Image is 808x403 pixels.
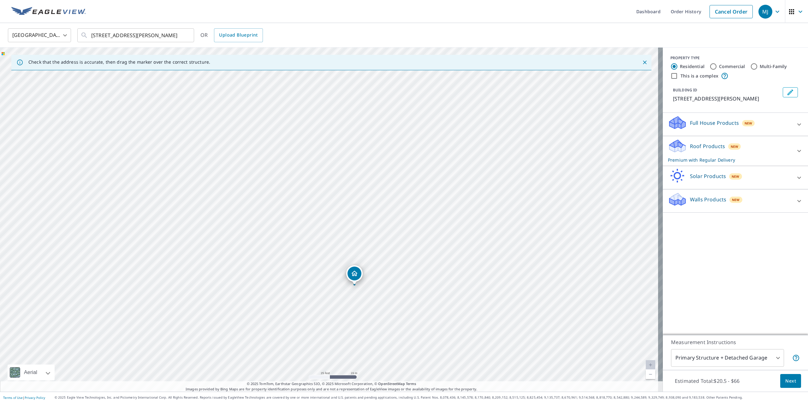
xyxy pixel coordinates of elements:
[680,63,704,70] label: Residential
[8,365,55,380] div: Aerial
[346,265,363,285] div: Dropped pin, building 1, Residential property, 22 Wendell Ln Staunton, VA 24401
[200,28,263,42] div: OR
[219,31,258,39] span: Upload Blueprint
[785,377,796,385] span: Next
[91,26,181,44] input: Search by address or latitude-longitude
[758,5,772,19] div: MJ
[690,142,725,150] p: Roof Products
[646,370,655,379] a: Current Level 20, Zoom Out
[745,121,752,126] span: New
[8,26,71,44] div: [GEOGRAPHIC_DATA]
[3,396,45,400] p: |
[668,157,792,163] p: Premium with Regular Delivery
[690,172,726,180] p: Solar Products
[731,144,739,149] span: New
[25,395,45,400] a: Privacy Policy
[690,196,726,203] p: Walls Products
[28,59,210,65] p: Check that the address is accurate, then drag the marker over the correct structure.
[668,192,803,210] div: Walls ProductsNew
[710,5,753,18] a: Cancel Order
[214,28,263,42] a: Upload Blueprint
[780,374,801,388] button: Next
[378,381,405,386] a: OpenStreetMap
[247,381,416,387] span: © 2025 TomTom, Earthstar Geographics SIO, © 2025 Microsoft Corporation, ©
[671,338,800,346] p: Measurement Instructions
[783,87,798,97] button: Edit building 1
[55,395,805,400] p: © 2025 Eagle View Technologies, Inc. and Pictometry International Corp. All Rights Reserved. Repo...
[668,169,803,187] div: Solar ProductsNew
[670,55,800,61] div: PROPERTY TYPE
[641,58,649,66] button: Close
[732,197,740,202] span: New
[11,7,86,16] img: EV Logo
[719,63,745,70] label: Commercial
[732,174,740,179] span: New
[670,374,745,388] p: Estimated Total: $20.5 - $66
[671,349,784,367] div: Primary Structure + Detached Garage
[668,139,803,163] div: Roof ProductsNewPremium with Regular Delivery
[668,115,803,133] div: Full House ProductsNew
[406,381,416,386] a: Terms
[760,63,787,70] label: Multi-Family
[680,73,718,79] label: This is a complex
[792,354,800,362] span: Your report will include the primary structure and a detached garage if one exists.
[673,87,697,93] p: BUILDING ID
[22,365,39,380] div: Aerial
[673,95,780,102] p: [STREET_ADDRESS][PERSON_NAME]
[3,395,23,400] a: Terms of Use
[646,360,655,370] a: Current Level 20, Zoom In Disabled
[690,119,739,127] p: Full House Products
